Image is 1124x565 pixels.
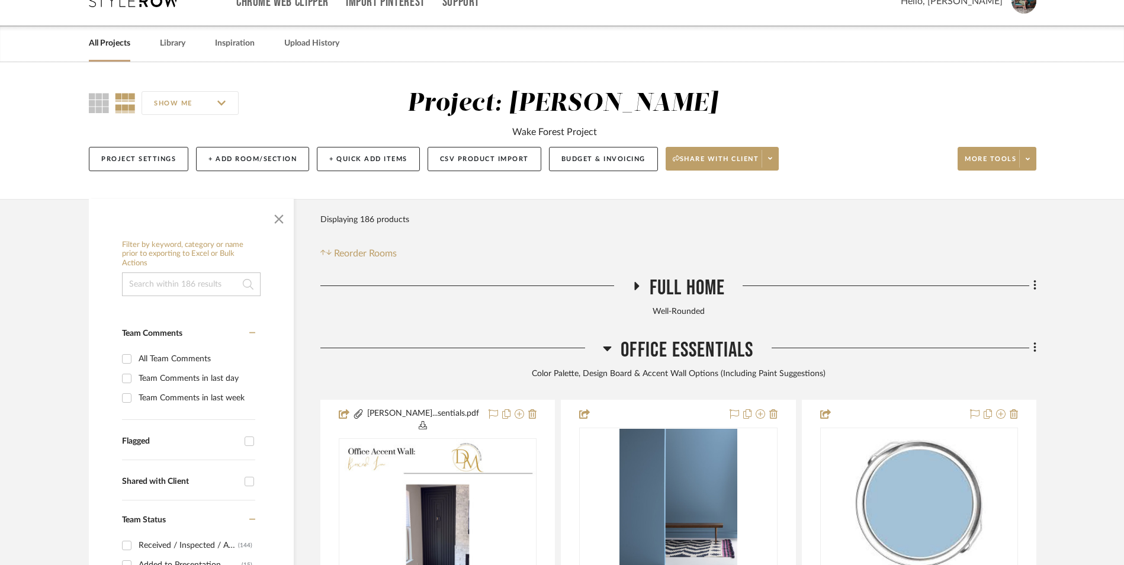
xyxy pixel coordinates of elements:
button: CSV Product Import [428,147,541,171]
div: Color Palette, Design Board & Accent Wall Options (Including Paint Suggestions) [320,368,1036,381]
div: Shared with Client [122,477,239,487]
div: Project: [PERSON_NAME] [407,91,718,116]
button: + Add Room/Section [196,147,309,171]
button: More tools [958,147,1036,171]
div: Well-Rounded [320,306,1036,319]
button: Project Settings [89,147,188,171]
a: All Projects [89,36,130,52]
span: Reorder Rooms [334,246,397,261]
button: Share with client [666,147,779,171]
a: Inspiration [215,36,255,52]
div: Received / Inspected / Approved [139,536,238,555]
span: Team Comments [122,329,182,338]
div: (144) [238,536,252,555]
a: Upload History [284,36,339,52]
div: Displaying 186 products [320,208,409,232]
button: + Quick Add Items [317,147,420,171]
h6: Filter by keyword, category or name prior to exporting to Excel or Bulk Actions [122,240,261,268]
div: Team Comments in last week [139,389,252,407]
button: Budget & Invoicing [549,147,658,171]
span: Office Essentials [621,338,753,363]
a: Library [160,36,185,52]
input: Search within 186 results [122,272,261,296]
span: More tools [965,155,1016,172]
button: Reorder Rooms [320,246,397,261]
span: Team Status [122,516,166,524]
div: Flagged [122,436,239,447]
div: All Team Comments [139,349,252,368]
button: [PERSON_NAME]...sentials.pdf [364,407,481,432]
div: Team Comments in last day [139,369,252,388]
span: Share with client [673,155,759,172]
button: Close [267,205,291,229]
span: Full Home [650,275,725,301]
div: Wake Forest Project [512,125,597,139]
